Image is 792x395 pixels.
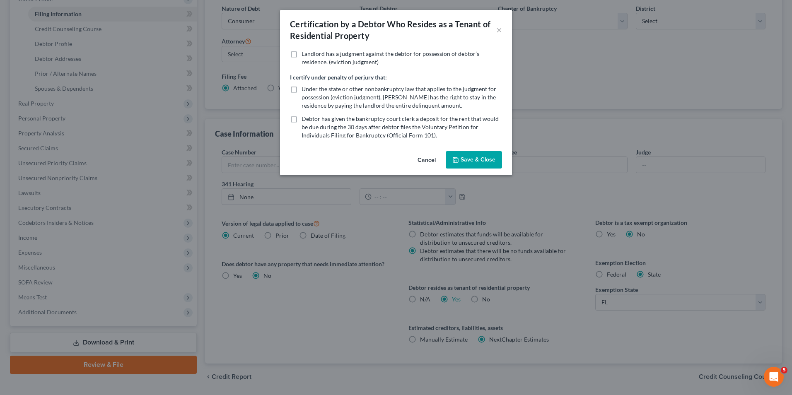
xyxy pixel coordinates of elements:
span: Debtor has given the bankruptcy court clerk a deposit for the rent that would be due during the 3... [302,115,499,139]
button: × [496,25,502,35]
span: Under the state or other nonbankruptcy law that applies to the judgment for possession (eviction ... [302,85,496,109]
iframe: Intercom live chat [764,367,784,387]
label: I certify under penalty of perjury that: [290,73,387,82]
span: 5 [781,367,787,373]
button: Save & Close [446,151,502,169]
button: Cancel [411,152,442,169]
div: Certification by a Debtor Who Resides as a Tenant of Residential Property [290,18,496,41]
span: Landlord has a judgment against the debtor for possession of debtor’s residence. (eviction judgment) [302,50,479,65]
